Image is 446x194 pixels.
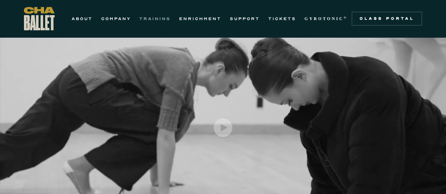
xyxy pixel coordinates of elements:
a: TICKETS [268,14,296,23]
a: SUPPORT [230,14,260,23]
a: Class Portal [352,12,422,26]
a: TRAINING [139,14,171,23]
div: Class Portal [356,16,418,21]
a: COMPANY [101,14,131,23]
a: ENRICHMENT [179,14,221,23]
a: GYROTONIC® [305,14,348,23]
a: ABOUT [72,14,93,23]
strong: GYROTONIC [305,16,344,21]
a: home [24,7,55,30]
sup: ® [344,16,348,19]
